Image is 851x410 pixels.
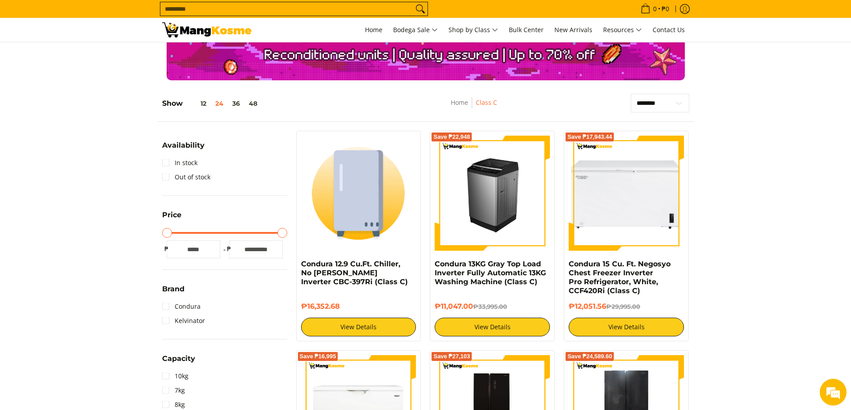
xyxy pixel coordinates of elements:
[660,6,671,12] span: ₱0
[162,211,181,225] summary: Open
[433,134,470,140] span: Save ₱22,948
[603,25,642,36] span: Resources
[162,156,197,170] a: In stock
[550,18,597,42] a: New Arrivals
[653,25,685,34] span: Contact Us
[638,4,672,14] span: •
[393,25,438,36] span: Bodega Sale
[435,260,546,286] a: Condura 13KG Gray Top Load Inverter Fully Automatic 13KG Washing Machine (Class C)
[389,18,442,42] a: Bodega Sale
[433,354,470,359] span: Save ₱27,103
[162,142,205,156] summary: Open
[652,6,658,12] span: 0
[554,25,592,34] span: New Arrivals
[301,260,408,286] a: Condura 12.9 Cu.Ft. Chiller, No [PERSON_NAME] Inverter CBC-397Ri (Class C)
[569,302,684,311] h6: ₱12,051.56
[451,98,468,107] a: Home
[504,18,548,42] a: Bulk Center
[365,25,382,34] span: Home
[569,155,684,231] img: Condura 15 Cu. Ft. Negosyo Chest Freezer Inverter Pro Refrigerator, White, CCF420Ri (Class C)
[244,100,262,107] button: 48
[162,355,195,369] summary: Open
[569,318,684,336] a: View Details
[449,25,498,36] span: Shop by Class
[301,302,416,311] h6: ₱16,352.68
[162,299,201,314] a: Condura
[361,18,387,42] a: Home
[606,303,640,310] del: ₱29,995.00
[162,369,189,383] a: 10kg
[301,318,416,336] a: View Details
[567,354,612,359] span: Save ₱24,589.60
[260,18,689,42] nav: Main Menu
[162,314,205,328] a: Kelvinator
[162,244,171,253] span: ₱
[183,100,211,107] button: 12
[599,18,646,42] a: Resources
[435,302,550,311] h6: ₱11,047.00
[162,355,195,362] span: Capacity
[473,303,507,310] del: ₱33,995.00
[162,99,262,108] h5: Show
[301,136,416,251] img: Condura 12.9 Cu.Ft. Chiller, No Forst Inverter CBC-397Ri (Class C)
[567,134,612,140] span: Save ₱17,943.44
[476,98,497,107] a: Class C
[300,354,336,359] span: Save ₱16,995
[648,18,689,42] a: Contact Us
[162,211,181,219] span: Price
[413,2,428,16] button: Search
[162,286,184,299] summary: Open
[444,18,503,42] a: Shop by Class
[211,100,228,107] button: 24
[509,25,544,34] span: Bulk Center
[162,142,205,149] span: Availability
[225,244,234,253] span: ₱
[162,286,184,293] span: Brand
[569,260,671,295] a: Condura 15 Cu. Ft. Negosyo Chest Freezer Inverter Pro Refrigerator, White, CCF420Ri (Class C)
[162,170,210,184] a: Out of stock
[162,22,252,37] img: Class C Home &amp; Business Appliances: Up to 70% Off l Mang Kosme | Page 2
[435,136,550,251] img: Condura 13KG Gray Top Load Inverter Fully Automatic 13KG Washing Machine (Class C) - 0
[162,383,185,398] a: 7kg
[435,318,550,336] a: View Details
[398,97,550,117] nav: Breadcrumbs
[228,100,244,107] button: 36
